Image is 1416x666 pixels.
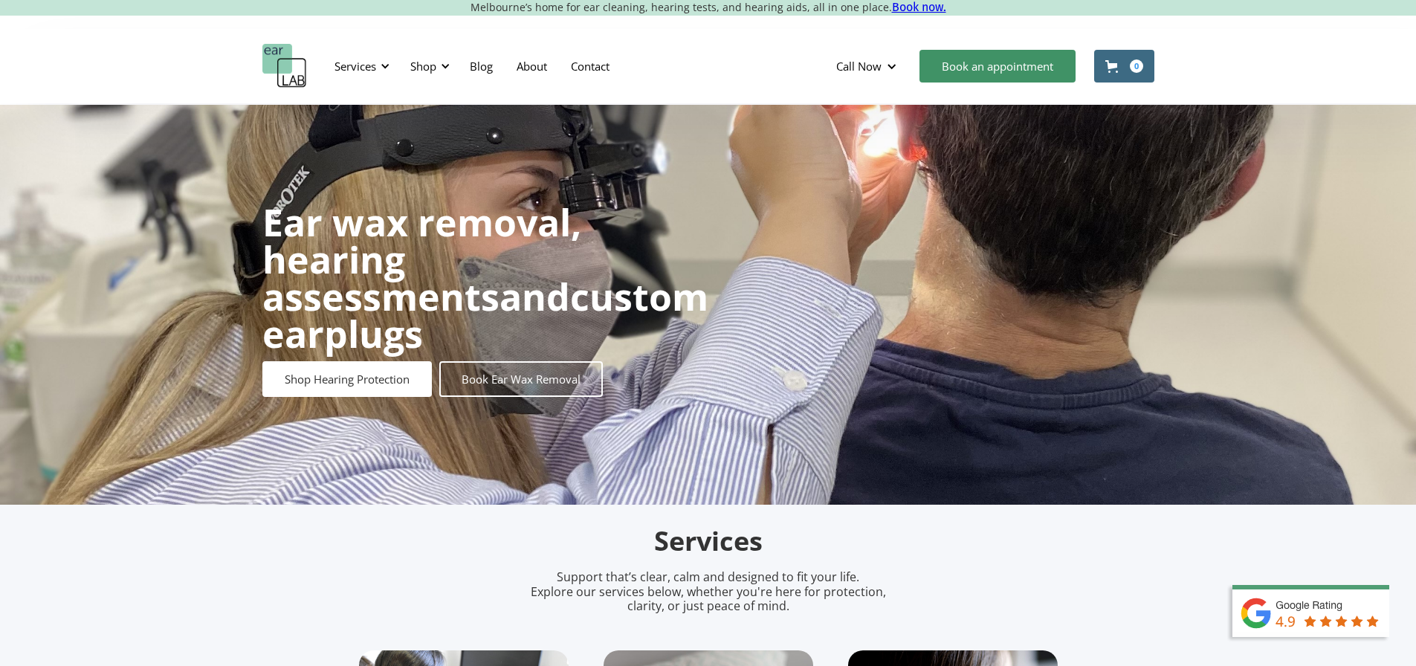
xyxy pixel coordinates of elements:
div: Call Now [824,44,912,88]
strong: custom earplugs [262,271,708,359]
a: Book Ear Wax Removal [439,361,603,397]
div: Services [334,59,376,74]
p: Support that’s clear, calm and designed to fit your life. Explore our services below, whether you... [511,570,905,613]
h2: Services [359,524,1058,559]
div: 0 [1130,59,1143,73]
a: Contact [559,45,621,88]
a: Book an appointment [919,50,1076,83]
div: Call Now [836,59,882,74]
div: Services [326,44,394,88]
div: Shop [410,59,436,74]
strong: Ear wax removal, hearing assessments [262,197,581,322]
h1: and [262,204,708,352]
a: Open cart [1094,50,1154,83]
div: Shop [401,44,454,88]
a: Shop Hearing Protection [262,361,432,397]
a: home [262,44,307,88]
a: Blog [458,45,505,88]
a: About [505,45,559,88]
